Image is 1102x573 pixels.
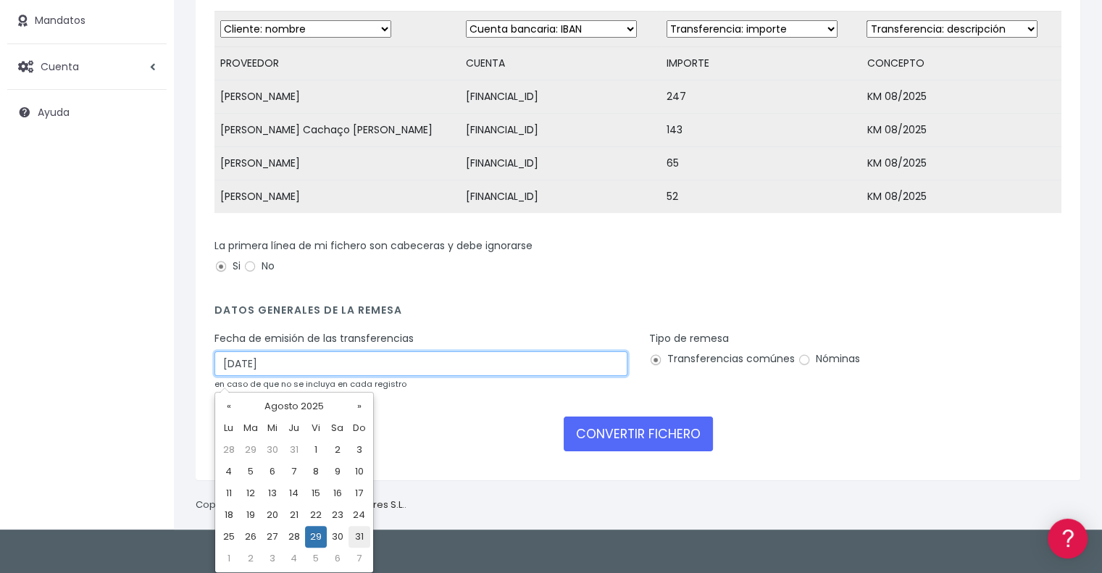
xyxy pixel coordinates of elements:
[214,80,460,114] td: [PERSON_NAME]
[240,548,262,569] td: 2
[214,304,1061,324] h4: Datos generales de la remesa
[218,396,240,417] th: «
[348,482,370,504] td: 17
[305,526,327,548] td: 29
[14,206,275,228] a: Problemas habituales
[861,147,1061,180] td: KM 08/2025
[262,504,283,526] td: 20
[327,439,348,461] td: 2
[661,147,861,180] td: 65
[262,417,283,439] th: Mi
[283,504,305,526] td: 21
[649,351,795,367] label: Transferencias comúnes
[218,548,240,569] td: 1
[305,504,327,526] td: 22
[305,461,327,482] td: 8
[283,482,305,504] td: 14
[327,482,348,504] td: 16
[7,97,167,127] a: Ayuda
[348,417,370,439] th: Do
[240,482,262,504] td: 12
[661,47,861,80] td: IMPORTE
[218,417,240,439] th: Lu
[14,123,275,146] a: Información general
[214,47,460,80] td: PROVEEDOR
[283,439,305,461] td: 31
[283,526,305,548] td: 28
[38,105,70,120] span: Ayuda
[7,6,167,36] a: Mandatos
[14,160,275,174] div: Convertir ficheros
[348,439,370,461] td: 3
[460,80,661,114] td: [FINANCIAL_ID]
[305,417,327,439] th: Vi
[214,259,241,274] label: Si
[14,388,275,413] button: Contáctanos
[196,498,406,513] p: Copyright © 2025 .
[283,548,305,569] td: 4
[283,417,305,439] th: Ju
[661,80,861,114] td: 247
[214,147,460,180] td: [PERSON_NAME]
[861,80,1061,114] td: KM 08/2025
[283,461,305,482] td: 7
[243,259,275,274] label: No
[14,183,275,206] a: Formatos
[305,548,327,569] td: 5
[14,251,275,273] a: Perfiles de empresas
[240,396,348,417] th: Agosto 2025
[214,378,406,390] small: en caso de que no se incluya en cada registro
[262,439,283,461] td: 30
[7,51,167,82] a: Cuenta
[305,439,327,461] td: 1
[14,288,275,301] div: Facturación
[861,114,1061,147] td: KM 08/2025
[240,439,262,461] td: 29
[14,228,275,251] a: Videotutoriales
[327,461,348,482] td: 9
[661,180,861,214] td: 52
[327,417,348,439] th: Sa
[214,114,460,147] td: [PERSON_NAME] Cachaço [PERSON_NAME]
[262,526,283,548] td: 27
[218,439,240,461] td: 28
[327,526,348,548] td: 30
[41,59,79,73] span: Cuenta
[240,526,262,548] td: 26
[661,114,861,147] td: 143
[460,47,661,80] td: CUENTA
[348,396,370,417] th: »
[14,348,275,361] div: Programadores
[262,482,283,504] td: 13
[861,180,1061,214] td: KM 08/2025
[214,238,533,254] label: La primera línea de mi fichero son cabeceras y debe ignorarse
[348,548,370,569] td: 7
[305,482,327,504] td: 15
[460,180,661,214] td: [FINANCIAL_ID]
[14,311,275,333] a: General
[14,370,275,393] a: API
[218,526,240,548] td: 25
[218,461,240,482] td: 4
[798,351,860,367] label: Nóminas
[348,461,370,482] td: 10
[861,47,1061,80] td: CONCEPTO
[218,504,240,526] td: 18
[460,114,661,147] td: [FINANCIAL_ID]
[649,331,729,346] label: Tipo de remesa
[14,101,275,114] div: Información general
[460,147,661,180] td: [FINANCIAL_ID]
[214,351,627,376] input: Comprobado por Zero Phishing
[240,504,262,526] td: 19
[262,461,283,482] td: 6
[348,526,370,548] td: 31
[218,482,240,504] td: 11
[199,417,279,431] a: POWERED BY ENCHANT
[327,548,348,569] td: 6
[214,180,460,214] td: [PERSON_NAME]
[262,548,283,569] td: 3
[348,504,370,526] td: 24
[214,331,414,346] label: Fecha de emisión de las transferencias
[564,417,713,451] button: CONVERTIR FICHERO
[327,504,348,526] td: 23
